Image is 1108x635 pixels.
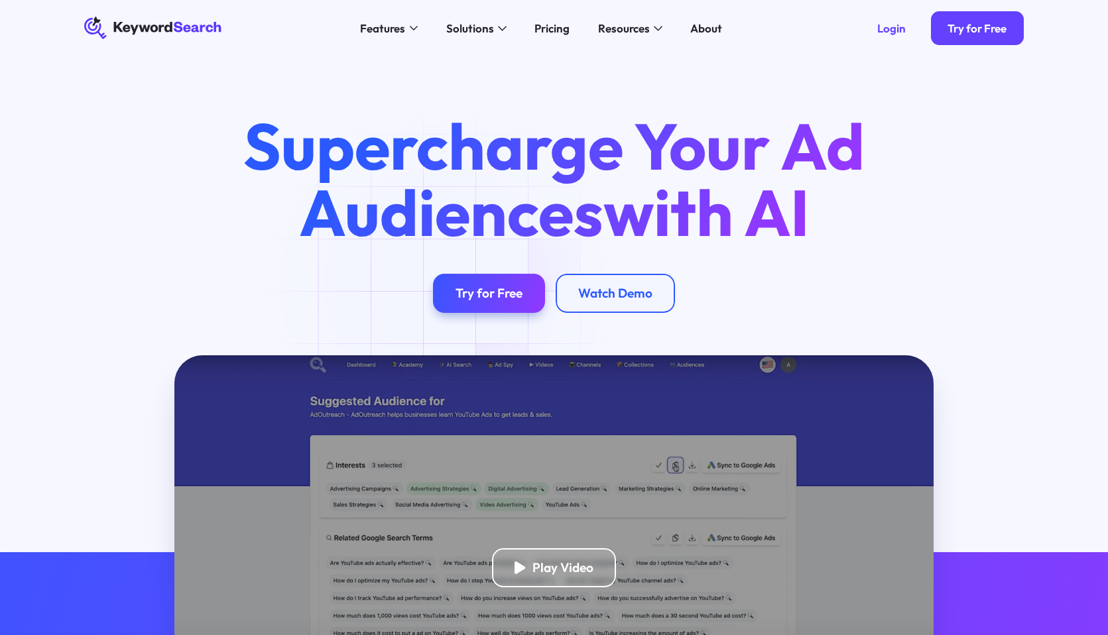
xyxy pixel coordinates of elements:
[456,286,523,302] div: Try for Free
[433,274,545,313] a: Try for Free
[860,11,922,45] a: Login
[578,286,652,302] div: Watch Demo
[534,20,570,36] div: Pricing
[682,17,730,39] a: About
[360,20,405,36] div: Features
[877,21,906,35] div: Login
[690,20,722,36] div: About
[948,21,1007,35] div: Try for Free
[931,11,1024,45] a: Try for Free
[526,17,578,39] a: Pricing
[598,20,650,36] div: Resources
[446,20,494,36] div: Solutions
[603,171,810,253] span: with AI
[532,560,593,576] div: Play Video
[217,113,892,246] h1: Supercharge Your Ad Audiences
